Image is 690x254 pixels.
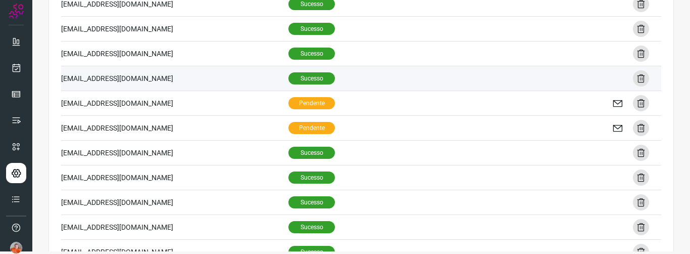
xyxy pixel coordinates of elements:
[61,115,288,140] td: [EMAIL_ADDRESS][DOMAIN_NAME]
[61,41,288,66] td: [EMAIL_ADDRESS][DOMAIN_NAME]
[288,221,335,233] span: Sucesso
[288,196,335,208] span: Sucesso
[288,122,335,134] span: Pendente
[288,23,335,35] span: Sucesso
[61,91,288,115] td: [EMAIL_ADDRESS][DOMAIN_NAME]
[61,190,288,215] td: [EMAIL_ADDRESS][DOMAIN_NAME]
[288,172,335,184] span: Sucesso
[9,4,24,19] img: Logo
[61,16,288,41] td: [EMAIL_ADDRESS][DOMAIN_NAME]
[61,66,288,91] td: [EMAIL_ADDRESS][DOMAIN_NAME]
[288,147,335,159] span: Sucesso
[288,97,335,109] span: Pendente
[61,140,288,165] td: [EMAIL_ADDRESS][DOMAIN_NAME]
[61,165,288,190] td: [EMAIL_ADDRESS][DOMAIN_NAME]
[61,215,288,239] td: [EMAIL_ADDRESS][DOMAIN_NAME]
[288,72,335,84] span: Sucesso
[10,242,22,254] img: 681ab8f685b66ca57f3a660e5c1a98a7.jpeg
[288,48,335,60] span: Sucesso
